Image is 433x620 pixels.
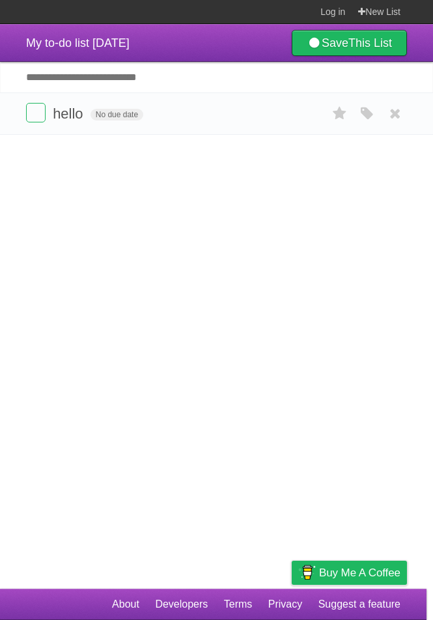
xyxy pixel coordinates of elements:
a: Developers [155,592,208,617]
img: Buy me a coffee [298,561,316,584]
span: hello [53,106,86,122]
a: Terms [224,592,253,617]
span: No due date [91,109,143,120]
a: Suggest a feature [318,592,400,617]
span: Buy me a coffee [319,561,400,584]
a: SaveThis List [292,30,407,56]
a: Privacy [268,592,302,617]
b: This List [348,36,392,49]
a: Buy me a coffee [292,561,407,585]
a: About [112,592,139,617]
span: My to-do list [DATE] [26,36,130,49]
label: Star task [328,103,352,124]
label: Done [26,103,46,122]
